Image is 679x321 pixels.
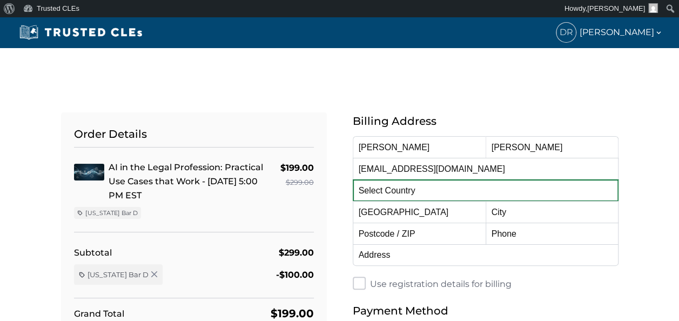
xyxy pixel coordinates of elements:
[353,136,486,158] input: First Name
[276,267,314,282] div: -$100.00
[109,162,263,200] a: AI in the Legal Profession: Practical Use Cases that Work - [DATE] 5:00 PM EST
[16,24,145,41] img: Trusted CLEs
[353,112,619,130] h5: Billing Address
[88,270,149,279] span: [US_STATE] Bar D
[353,302,619,319] h5: Payment Method
[279,245,314,260] div: $299.00
[353,244,619,266] input: Address
[580,25,663,39] span: [PERSON_NAME]
[74,306,124,321] div: Grand Total
[74,164,104,180] img: AI in the Legal Profession: Practical Use Cases that Work - 10/15 - 5:00 PM EST
[353,158,619,179] input: Email Address
[74,125,314,148] h5: Order Details
[370,279,512,289] span: Use registration details for billing
[556,23,576,42] span: DR
[353,223,486,244] input: Postcode / ZIP
[486,223,619,244] input: Phone
[486,201,619,223] input: City
[587,4,645,12] span: [PERSON_NAME]
[486,136,619,158] input: Last Name
[280,175,314,190] div: $299.00
[85,209,138,217] span: [US_STATE] Bar D
[74,245,112,260] div: Subtotal
[280,160,314,175] div: $199.00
